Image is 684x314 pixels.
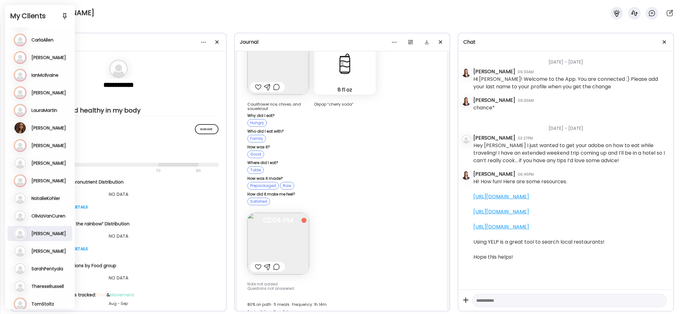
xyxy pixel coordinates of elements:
div: “Eat the rainbow” Distribution [66,221,171,227]
div: [PERSON_NAME] [473,170,515,178]
span: Movement [110,292,134,298]
div: Profile [16,38,221,46]
h2: Insights [19,124,218,134]
span: Note not added [247,281,278,287]
img: images%2Fqel2Looo40TMNConYmtON3y2Brs1%2FrJRkt3yWYrYaEbK236Wu%2FpXs3EK83DdSJvyOdnuiO_240 [247,213,309,274]
h3: [PERSON_NAME] [31,143,66,148]
div: 06:45PM [518,172,534,177]
h3: SarahPentyala [31,266,63,272]
div: Days tracked: & [66,292,171,298]
div: [DATE] - [DATE] [473,118,668,134]
div: Manage [195,124,218,134]
div: How was it made? [247,176,309,181]
div: Aug - Sep [66,301,171,306]
div: Feeling happy and healthy in my body [19,107,218,114]
h3: [PERSON_NAME] [31,125,66,131]
div: Good [247,151,264,158]
div: NO DATA [66,232,171,240]
div: Hey [PERSON_NAME] I just wanted to get your adobe on how to eat while traveling! I have an extend... [473,142,668,164]
div: How was it? [247,145,309,149]
h3: ThereseRussell [31,284,64,289]
div: [PERSON_NAME] [473,96,515,104]
img: images%2Fqel2Looo40TMNConYmtON3y2Brs1%2FE3ZZs9lCoWdOLIbCPW4O%2FwF8GdOUiIiCuxgnTMUJA_240 [247,33,309,95]
h3: IanMcIlvaine [31,72,58,78]
img: avatars%2FI7glDmu294XZYZYHk6UXYoQIUhT2 [462,171,471,180]
div: Hi [PERSON_NAME]! Welcome to the App. You are connected :) Please add your last name to your prof... [473,75,668,91]
h3: [PERSON_NAME] [31,90,66,96]
div: 8 fl oz [317,86,373,93]
div: chance* [473,104,495,112]
h2: My Clients [10,11,70,21]
h3: [PERSON_NAME] [31,178,66,184]
div: Table [247,166,264,174]
div: Macronutrient Distribution [66,179,171,185]
div: Who did I eat with? [247,129,309,134]
div: [PERSON_NAME] [473,134,515,142]
h3: [PERSON_NAME] [31,55,66,60]
div: NO DATA [66,274,171,282]
div: Raw [280,182,294,190]
a: [URL][DOMAIN_NAME] [473,223,529,230]
h3: TomStoltz [31,301,54,307]
div: Where did I eat? [247,161,309,165]
div: [DATE] - [DATE] [473,51,668,68]
span: Food [96,292,107,298]
h3: NatalieKohler [31,196,60,201]
div: 09:33AM [518,69,534,75]
div: Olipop “cherry soda” [314,102,376,107]
div: Satisfied [247,198,270,205]
div: no data [19,153,218,160]
div: How did it make me feel? [247,192,309,196]
div: 90 [195,167,201,174]
div: Journal [240,38,445,46]
div: Hungry [247,119,267,127]
div: NO DATA [66,190,171,198]
span: Questions not answered [247,286,294,291]
h3: LauraMartin [31,107,57,113]
div: On path meals [19,144,218,150]
div: Hi! How fun! Here are some resources. Using YELP is a great tool to search local restaurants! Hop... [473,178,604,261]
div: Chat [463,38,668,46]
h3: [PERSON_NAME] [31,248,66,254]
h3: CarlaAllen [31,37,53,43]
div: Family [247,135,266,142]
img: avatars%2FI7glDmu294XZYZYHk6UXYoQIUhT2 [462,97,471,106]
div: Portions by Food group [66,262,171,269]
a: [URL][DOMAIN_NAME] [473,208,529,215]
h3: OliviaVanCuren [31,213,65,219]
div: 70 [19,167,194,174]
div: Why did I eat? [247,113,309,118]
div: Prepackaged [247,182,279,190]
img: bg-avatar-default.svg [462,135,471,144]
div: Cauliflower rice, chives, and sauerkraut [247,102,309,111]
img: avatars%2FI7glDmu294XZYZYHk6UXYoQIUhT2 [462,69,471,77]
div: [PERSON_NAME] [473,68,515,75]
a: [URL][DOMAIN_NAME] [473,193,529,200]
img: bg-avatar-default.svg [109,59,128,78]
div: 09:33AM [518,98,534,103]
div: 03:27PM [518,135,533,141]
h3: [PERSON_NAME] [31,231,66,236]
span: 02:04 PM [247,218,309,223]
div: Goal is to [19,99,218,107]
h3: [PERSON_NAME] [31,160,66,166]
